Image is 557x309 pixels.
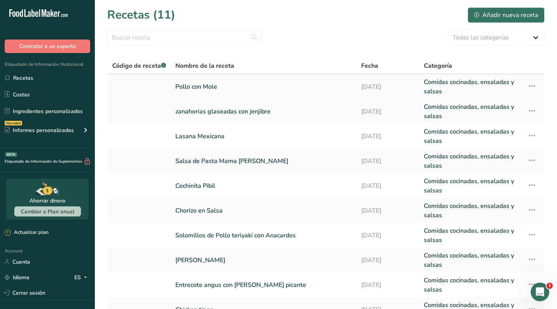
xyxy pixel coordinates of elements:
button: Cambiar a Plan anual [14,206,81,216]
span: 1 [547,283,553,289]
a: [DATE] [361,177,415,195]
a: Solomillos de Pollo teriyaki con Anacardos [175,226,352,245]
span: Categoría [424,61,452,70]
span: Cambiar a Plan anual [21,208,74,215]
button: Añadir nueva receta [468,7,545,23]
a: Salsa de Pasta Mama [PERSON_NAME] [175,152,352,170]
a: [DATE] [361,77,415,96]
a: Comidas cocinadas, ensaladas y salsas [424,152,518,170]
div: Actualizar plan [5,229,48,237]
input: Buscar receta [107,30,262,45]
span: Fecha [361,61,378,70]
iframe: Intercom live chat [531,283,549,301]
a: Comidas cocinadas, ensaladas y salsas [424,201,518,220]
span: Nombre de la receta [175,61,234,70]
a: Comidas cocinadas, ensaladas y salsas [424,276,518,294]
a: Comidas cocinadas, ensaladas y salsas [424,177,518,195]
a: Cochinita Pibil [175,177,352,195]
div: ES [74,273,90,282]
a: [DATE] [361,276,415,294]
a: Pollo con Mole [175,77,352,96]
a: Comidas cocinadas, ensaladas y salsas [424,127,518,146]
a: zanahorias glaseadas con jenjibre [175,102,352,121]
span: Código de receta [112,62,166,70]
a: Idioma [5,271,29,284]
button: Contratar a un experto [5,39,90,53]
h1: Recetas (11) [107,6,175,24]
a: [DATE] [361,152,415,170]
a: [DATE] [361,226,415,245]
a: [PERSON_NAME] [175,251,352,270]
a: Comidas cocinadas, ensaladas y salsas [424,102,518,121]
a: [DATE] [361,127,415,146]
a: [DATE] [361,102,415,121]
a: [DATE] [361,251,415,270]
a: Lasana Mexicana [175,127,352,146]
div: BETA [5,152,17,157]
div: Informes personalizados [5,126,74,134]
a: Comidas cocinadas, ensaladas y salsas [424,226,518,245]
div: Ahorrar dinero [29,197,65,205]
a: [DATE] [361,201,415,220]
a: Entrecote angus con [PERSON_NAME] picante [175,276,352,294]
a: Comidas cocinadas, ensaladas y salsas [424,77,518,96]
div: Añadir nueva receta [474,10,538,20]
a: Comidas cocinadas, ensaladas y salsas [424,251,518,270]
a: Chorizo en Salsa [175,201,352,220]
div: Novedad [5,121,22,125]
